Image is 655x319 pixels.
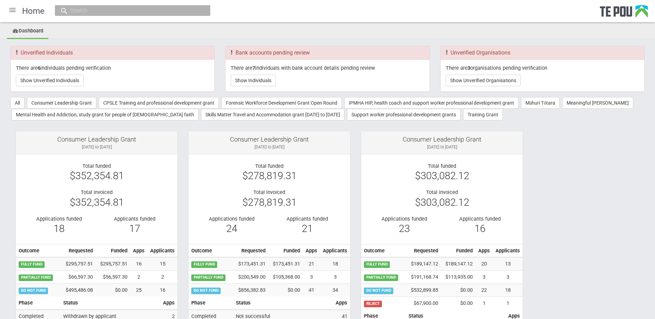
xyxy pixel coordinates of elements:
[320,244,350,257] th: Applicants
[303,257,320,270] td: 21
[446,50,639,56] h3: Unverified Organisations
[60,244,96,257] th: Requested
[60,271,96,284] td: $66,597.30
[21,173,172,179] div: $352,354.81
[441,284,475,297] td: $0.00
[364,261,390,268] span: FULLY FUND
[231,65,424,71] p: There are individuals with bank account details pending review
[21,144,172,150] div: [DATE] to [DATE]
[27,97,96,109] button: Consumer Leadership Grant
[562,97,633,109] button: Meaningful [PERSON_NAME]
[21,136,172,143] div: Consumer Leadership Grant
[60,284,96,297] td: $495,486.08
[521,97,560,109] button: Māhuri Tōtara
[96,284,130,297] td: $0.00
[366,173,518,179] div: $303,082.12
[19,274,53,281] span: PARTIALLY FUND
[320,257,350,270] td: 18
[268,257,303,270] td: $173,451.31
[194,189,345,195] div: Total invoiced
[274,216,340,222] div: Applicants funded
[194,136,345,143] div: Consumer Leadership Grant
[405,271,441,284] td: $191,168.74
[21,199,172,205] div: $352,354.81
[191,288,221,294] span: DO NOT FUND
[16,75,84,86] button: Show Unverified Individuals
[364,274,398,281] span: PARTIALLY FUND
[232,284,268,297] td: $856,382.83
[189,297,233,310] th: Phase
[194,199,345,205] div: $278,819.31
[11,109,199,120] button: Mental Health and Addiction, study grant for people of [DEMOGRAPHIC_DATA] faith
[441,271,475,284] td: $113,935.00
[361,244,405,257] th: Outcome
[221,97,342,109] button: Forensic Workforce Development Grant Open Round
[99,97,219,109] button: CPSLE Training and professional development grant
[364,301,382,307] span: REJECT
[102,225,167,232] div: 17
[16,65,209,71] p: There are individuals pending verification
[475,271,493,284] td: 3
[21,163,172,169] div: Total funded
[347,109,461,120] button: Support worker professional development grants
[189,244,232,257] th: Outcome
[366,144,518,150] div: [DATE] to [DATE]
[405,284,441,297] td: $532,899.85
[16,244,60,257] th: Outcome
[364,288,393,294] span: DO NOT FUND
[19,288,48,294] span: DO NOT FUND
[475,297,493,310] td: 1
[96,244,130,257] th: Funded
[468,65,470,71] b: 3
[10,97,25,109] button: All
[38,65,40,71] b: 6
[268,271,303,284] td: $105,368.00
[232,271,268,284] td: $200,549.00
[252,65,255,71] b: 7
[199,216,264,222] div: Applications funded
[16,297,60,310] th: Phase
[147,244,177,257] th: Applicants
[96,257,130,270] td: $295,757.51
[191,261,217,268] span: FULLY FUND
[493,271,523,284] td: 3
[303,244,320,257] th: Apps
[447,225,512,232] div: 16
[366,189,518,195] div: Total invoiced
[130,244,147,257] th: Apps
[274,225,340,232] div: 21
[231,75,276,86] button: Show Individuals
[147,271,177,284] td: 2
[366,163,518,169] div: Total funded
[232,257,268,270] td: $173,451.31
[366,199,518,205] div: $303,082.12
[130,284,147,297] td: 25
[26,225,91,232] div: 18
[147,257,177,270] td: 15
[366,136,518,143] div: Consumer Leadership Grant
[344,97,519,109] button: IPMHA HIP, health coach and support worker professional development grant
[21,189,172,195] div: Total invoiced
[130,257,147,270] td: 16
[199,225,264,232] div: 24
[160,297,177,310] th: Apps
[475,284,493,297] td: 22
[320,271,350,284] td: 3
[268,244,303,257] th: Funded
[475,244,493,257] th: Apps
[7,24,48,39] a: Dashboard
[447,216,512,222] div: Applicants funded
[446,65,639,71] p: There are organisations pending verification
[493,257,523,270] td: 13
[303,271,320,284] td: 3
[320,284,350,297] td: 34
[405,297,441,310] td: $67,900.00
[475,257,493,270] td: 20
[96,271,130,284] td: $56,597.30
[194,163,345,169] div: Total funded
[232,244,268,257] th: Requested
[231,50,424,56] h3: Bank accounts pending review
[19,261,45,268] span: FULLY FUND
[191,274,225,281] span: PARTIALLY FUND
[372,216,437,222] div: Applications funded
